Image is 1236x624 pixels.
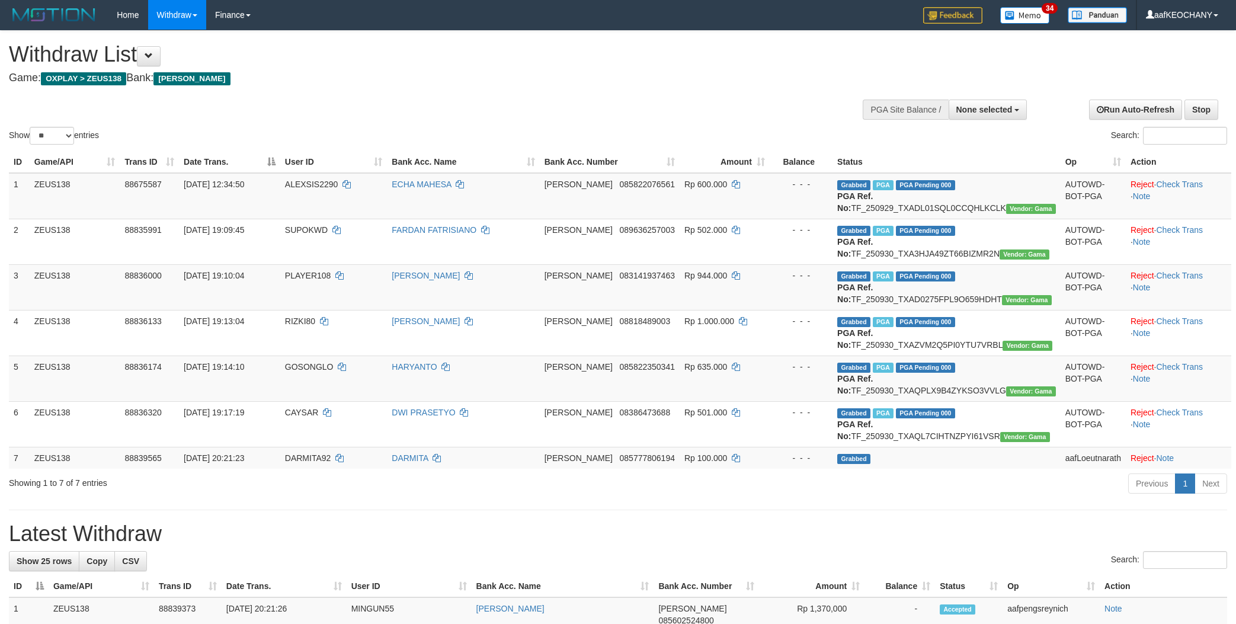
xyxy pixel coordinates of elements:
span: 88836133 [124,316,161,326]
span: Accepted [940,604,975,615]
span: Copy 085777806194 to clipboard [620,453,675,463]
span: 88836000 [124,271,161,280]
a: Reject [1131,408,1154,417]
span: ALEXSIS2290 [285,180,338,189]
a: Note [1133,237,1151,247]
span: PGA Pending [896,180,955,190]
span: Grabbed [837,408,870,418]
span: OXPLAY > ZEUS138 [41,72,126,85]
a: Reject [1131,271,1154,280]
td: TF_250930_TXAQL7CIHTNZPYI61VSR [832,401,1061,447]
a: Note [1133,420,1151,429]
span: [PERSON_NAME] [545,362,613,372]
td: TF_250930_TXAQPLX9B4ZYKSO3VVLG [832,356,1061,401]
th: Bank Acc. Name: activate to sort column ascending [387,151,539,173]
th: User ID: activate to sort column ascending [280,151,387,173]
td: · · [1126,173,1231,219]
td: TF_250930_TXAZVM2Q5PI0YTU7VRBL [832,310,1061,356]
span: PGA Pending [896,271,955,281]
span: CSV [122,556,139,566]
span: SUPOKWD [285,225,328,235]
a: Note [1157,453,1174,463]
h1: Withdraw List [9,43,812,66]
td: AUTOWD-BOT-PGA [1061,356,1126,401]
th: Date Trans.: activate to sort column ascending [222,575,347,597]
td: ZEUS138 [30,447,120,469]
span: 88836174 [124,362,161,372]
div: - - - [774,178,828,190]
span: PGA Pending [896,317,955,327]
a: [PERSON_NAME] [392,316,460,326]
span: Copy 089636257003 to clipboard [620,225,675,235]
span: Marked by aafpengsreynich [873,226,894,236]
span: RIZKI80 [285,316,315,326]
a: Run Auto-Refresh [1089,100,1182,120]
th: Bank Acc. Name: activate to sort column ascending [472,575,654,597]
td: 1 [9,173,30,219]
td: ZEUS138 [30,401,120,447]
th: Amount: activate to sort column ascending [759,575,864,597]
th: Trans ID: activate to sort column ascending [154,575,222,597]
span: Vendor URL: https://trx31.1velocity.biz [1006,386,1056,396]
th: ID: activate to sort column descending [9,575,49,597]
td: 4 [9,310,30,356]
a: Note [1104,604,1122,613]
td: ZEUS138 [30,219,120,264]
td: TF_250930_TXAD0275FPL9O659HDHT [832,264,1061,310]
th: Bank Acc. Number: activate to sort column ascending [540,151,680,173]
a: Check Trans [1157,180,1203,189]
img: Button%20Memo.svg [1000,7,1050,24]
td: 7 [9,447,30,469]
span: CAYSAR [285,408,319,417]
a: Check Trans [1157,362,1203,372]
span: 34 [1042,3,1058,14]
th: User ID: activate to sort column ascending [347,575,472,597]
a: CSV [114,551,147,571]
a: Check Trans [1157,225,1203,235]
label: Search: [1111,127,1227,145]
span: [PERSON_NAME] [545,316,613,326]
td: 3 [9,264,30,310]
span: Rp 502.000 [684,225,727,235]
span: Copy 085822350341 to clipboard [620,362,675,372]
a: Show 25 rows [9,551,79,571]
span: [DATE] 19:17:19 [184,408,244,417]
a: Previous [1128,473,1176,494]
a: [PERSON_NAME] [476,604,545,613]
span: GOSONGLO [285,362,334,372]
td: 5 [9,356,30,401]
span: Copy 085822076561 to clipboard [620,180,675,189]
span: [PERSON_NAME] [545,271,613,280]
span: Grabbed [837,317,870,327]
img: panduan.png [1068,7,1127,23]
span: Grabbed [837,180,870,190]
span: Grabbed [837,226,870,236]
span: Vendor URL: https://trx31.1velocity.biz [1000,249,1049,260]
td: 6 [9,401,30,447]
a: FARDAN FATRISIANO [392,225,476,235]
span: [PERSON_NAME] [658,604,726,613]
span: Vendor URL: https://trx31.1velocity.biz [1003,341,1052,351]
div: - - - [774,315,828,327]
a: Reject [1131,453,1154,463]
label: Search: [1111,551,1227,569]
a: Note [1133,283,1151,292]
th: Date Trans.: activate to sort column descending [179,151,280,173]
td: ZEUS138 [30,173,120,219]
a: Reject [1131,316,1154,326]
td: ZEUS138 [30,310,120,356]
th: Bank Acc. Number: activate to sort column ascending [654,575,759,597]
td: ZEUS138 [30,356,120,401]
a: Check Trans [1157,271,1203,280]
span: PGA Pending [896,363,955,373]
td: · · [1126,310,1231,356]
td: 2 [9,219,30,264]
span: Grabbed [837,454,870,464]
span: 88675587 [124,180,161,189]
span: Rp 944.000 [684,271,727,280]
td: TF_250930_TXA3HJA49ZT66BIZMR2N [832,219,1061,264]
td: aafLoeutnarath [1061,447,1126,469]
a: Reject [1131,225,1154,235]
td: AUTOWD-BOT-PGA [1061,264,1126,310]
button: None selected [949,100,1027,120]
